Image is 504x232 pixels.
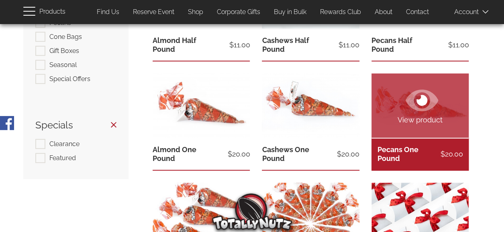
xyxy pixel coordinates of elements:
[262,36,309,53] a: Cashews Half Pound
[212,193,292,230] img: Totally Nutz Logo
[153,73,250,138] img: one pound of cinnamon-sugar glazed almonds inside a red and clear Totally Nutz poly bag
[371,73,469,138] a: View product
[371,36,412,53] a: Pecans Half Pound
[49,61,77,69] span: Seasonal
[49,47,79,55] span: Gift Boxes
[49,33,82,41] span: Cone Bags
[49,154,76,162] span: Featured
[49,75,90,83] span: Special Offers
[268,4,312,20] a: Buy in Bulk
[314,4,367,20] a: Rewards Club
[211,4,266,20] a: Corporate Gifts
[153,36,196,53] a: Almond Half Pound
[400,4,435,20] a: Contact
[39,6,65,18] span: Products
[262,145,309,163] a: Cashews One Pound
[49,140,80,148] span: Clearance
[369,4,398,20] a: About
[127,4,180,20] a: Reserve Event
[35,120,117,130] h3: Specials
[153,145,196,163] a: Almond One Pound
[377,145,418,163] a: Pecans One Pound
[262,73,359,138] img: 1 pound of freshly roasted cinnamon glazed cashews in a totally nutz poly bag
[91,4,125,20] a: Find Us
[182,4,209,20] a: Shop
[371,115,469,125] span: View product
